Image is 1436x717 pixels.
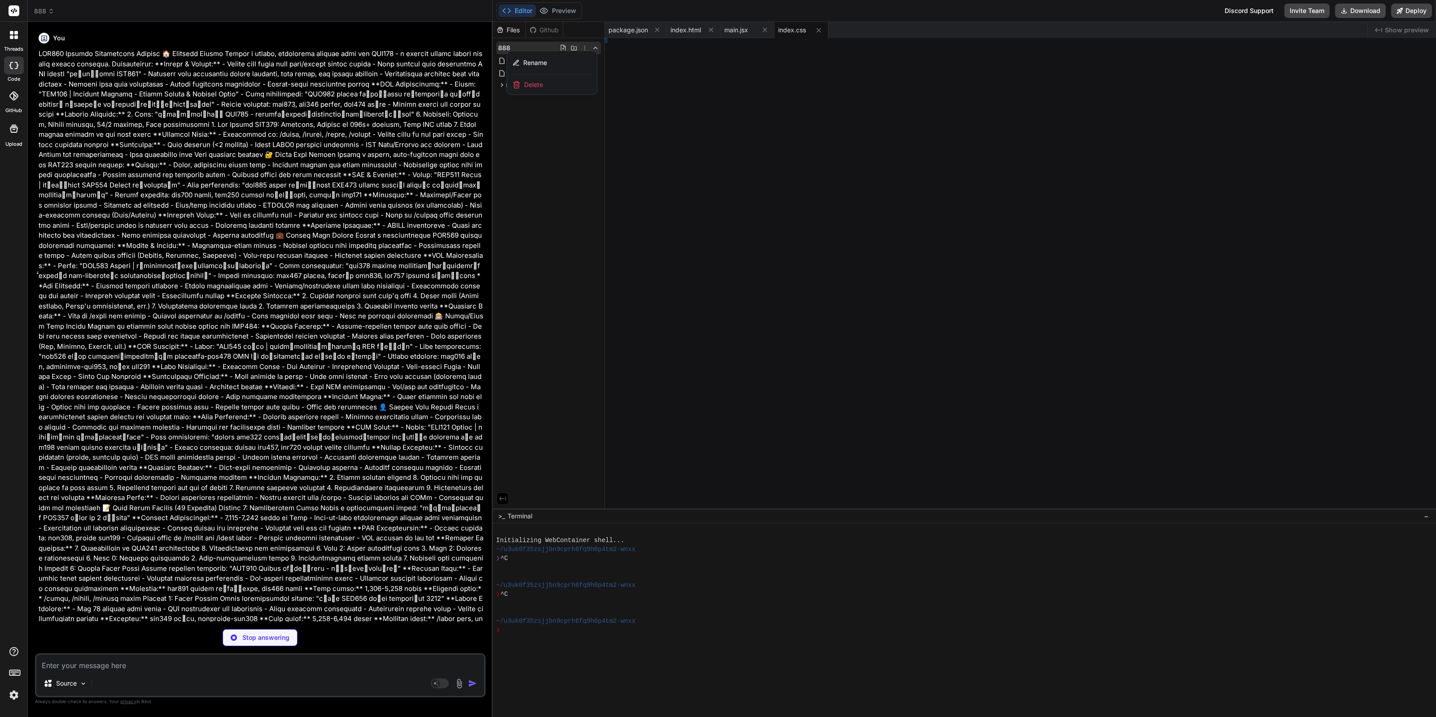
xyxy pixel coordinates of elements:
span: Rename [523,58,547,67]
span: Delete [524,80,543,89]
label: GitHub [5,107,22,114]
button: Download [1335,4,1386,18]
label: Upload [5,140,22,148]
button: Invite Team [1284,4,1330,18]
label: threads [4,45,23,53]
div: Discord Support [1219,4,1279,18]
p: Source [56,679,77,688]
span: 888 [34,7,54,16]
p: Stop answering [242,633,289,642]
label: code [8,75,20,83]
button: Preview [536,4,580,17]
span: privacy [120,699,136,704]
button: Deploy [1391,4,1432,18]
img: attachment [454,678,464,689]
p: Always double-check its answers. Your in Bind [35,697,486,706]
button: Editor [499,4,536,17]
h6: You [53,34,65,43]
img: Pick Models [79,680,87,687]
img: settings [6,687,22,703]
img: icon [468,679,477,688]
